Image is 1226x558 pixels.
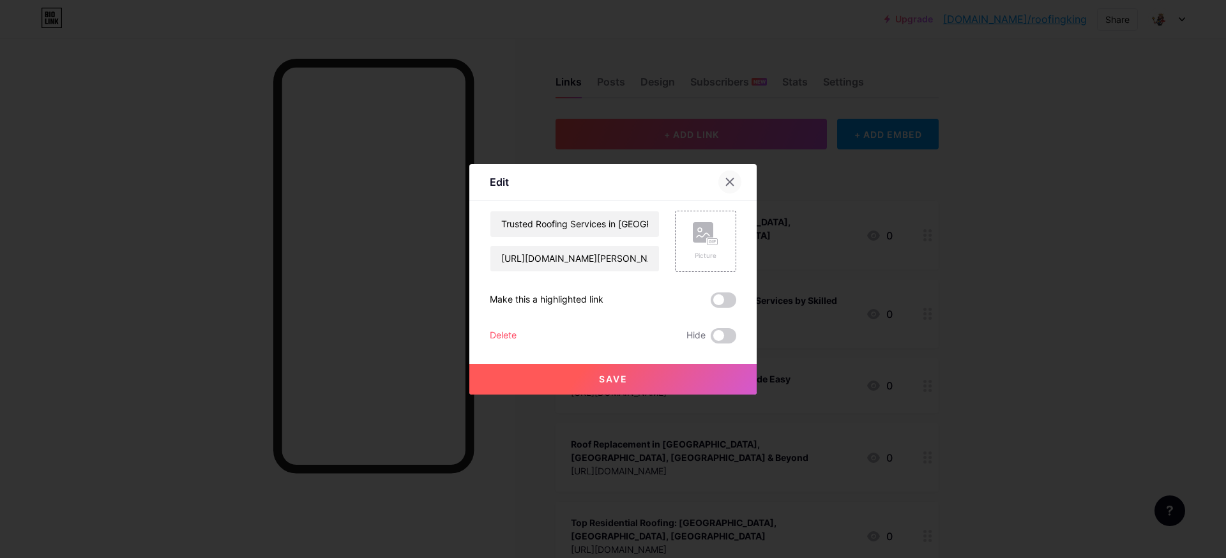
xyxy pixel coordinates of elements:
[686,328,706,343] span: Hide
[490,328,517,343] div: Delete
[469,364,757,395] button: Save
[693,251,718,260] div: Picture
[490,246,659,271] input: URL
[599,373,628,384] span: Save
[490,292,603,308] div: Make this a highlighted link
[490,174,509,190] div: Edit
[490,211,659,237] input: Title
